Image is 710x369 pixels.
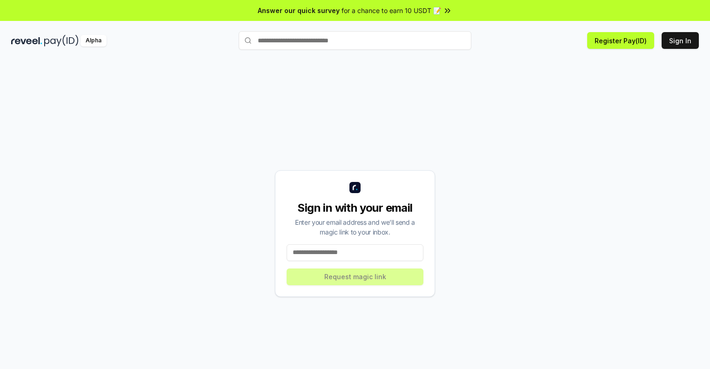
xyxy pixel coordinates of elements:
button: Sign In [662,32,699,49]
span: for a chance to earn 10 USDT 📝 [342,6,441,15]
img: reveel_dark [11,35,42,47]
img: pay_id [44,35,79,47]
button: Register Pay(ID) [587,32,654,49]
div: Alpha [80,35,107,47]
img: logo_small [349,182,361,193]
div: Enter your email address and we’ll send a magic link to your inbox. [287,217,423,237]
div: Sign in with your email [287,201,423,215]
span: Answer our quick survey [258,6,340,15]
